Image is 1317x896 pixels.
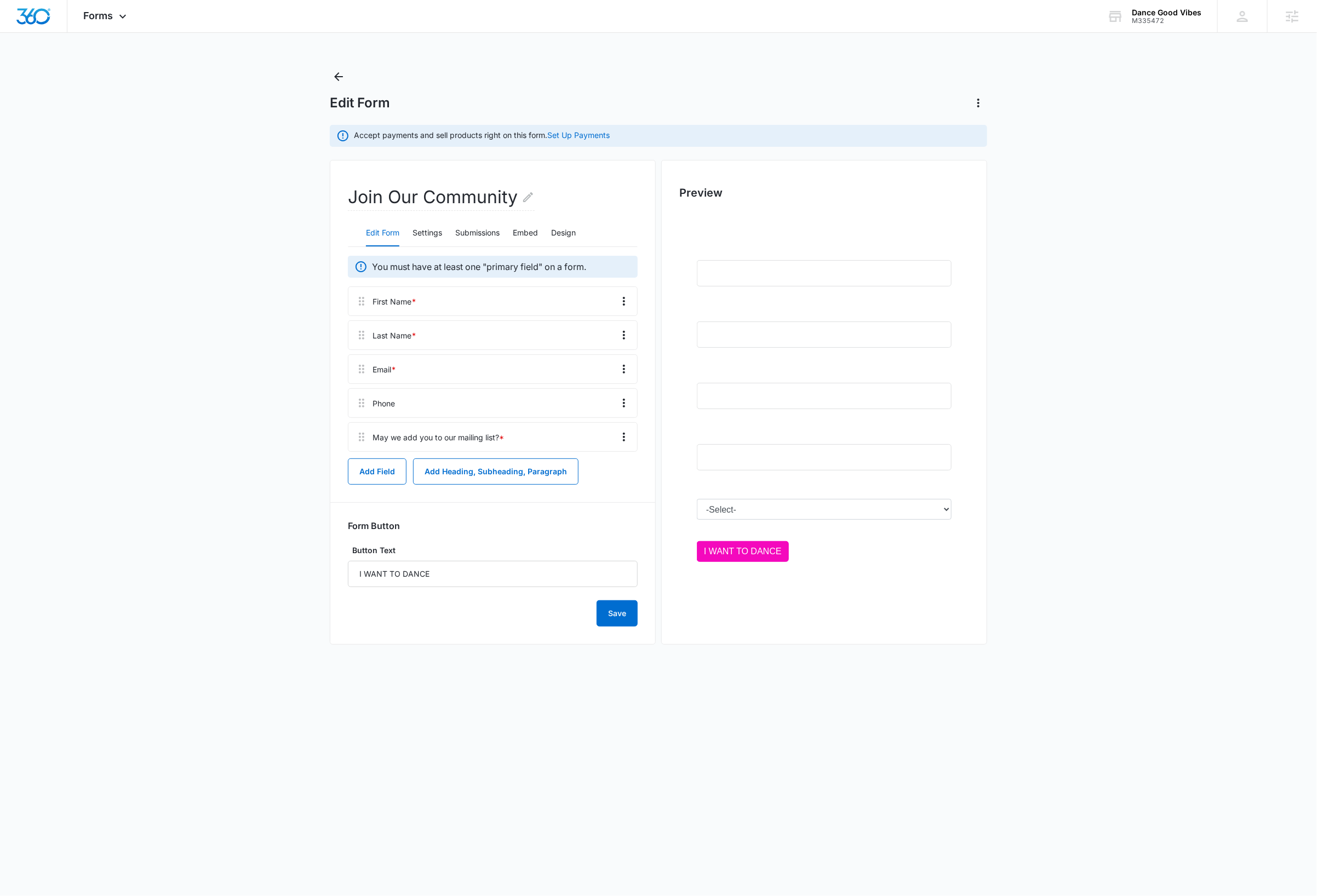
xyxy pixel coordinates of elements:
button: Overflow Menu [615,326,633,344]
p: Accept payments and sell products right on this form. [354,129,610,141]
label: Button Text [348,544,638,556]
button: Back [330,68,347,85]
span: I WANT TO DANCE [7,311,85,320]
div: Email [373,364,396,375]
div: First Name [373,296,416,307]
button: Edit Form [366,220,399,246]
button: Submissions [455,220,500,246]
button: Add Field [348,458,406,485]
div: May we add you to our mailing list? [373,432,504,443]
button: Save [597,600,638,627]
button: Overflow Menu [615,394,633,412]
button: Embed [513,220,538,246]
button: Design [551,220,576,246]
p: You must have at least one "primary field" on a form. [372,260,586,273]
div: account name [1132,8,1201,17]
h2: Preview [679,185,969,201]
button: Actions [970,94,987,112]
div: Last Name [373,330,416,341]
span: Forms [84,10,113,21]
button: Overflow Menu [615,428,633,446]
a: Set Up Payments [547,130,610,140]
div: Phone [373,398,395,409]
button: Settings [413,220,442,246]
button: Overflow Menu [615,360,633,378]
button: Overflow Menu [615,292,633,310]
button: Add Heading, Subheading, Paragraph [413,458,579,485]
h1: Edit Form [330,95,390,111]
h3: Form Button [348,520,400,531]
button: Edit Form Name [522,184,535,210]
h2: Join Our Community [348,184,535,211]
div: account id [1132,17,1201,25]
